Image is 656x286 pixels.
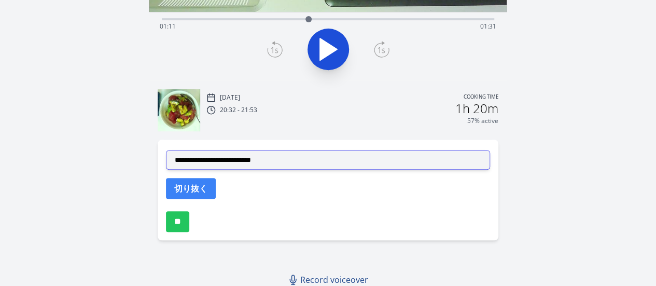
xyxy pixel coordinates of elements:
button: 切り抜く [166,178,216,199]
span: Record voiceover [300,274,368,286]
p: [DATE] [220,93,240,102]
img: 250918113333_thumb.jpeg [158,89,200,131]
p: 57% active [467,117,498,125]
span: 01:31 [480,22,496,31]
p: Cooking time [464,93,498,102]
span: 01:11 [160,22,176,31]
p: 20:32 - 21:53 [220,106,257,114]
h2: 1h 20m [455,102,498,115]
